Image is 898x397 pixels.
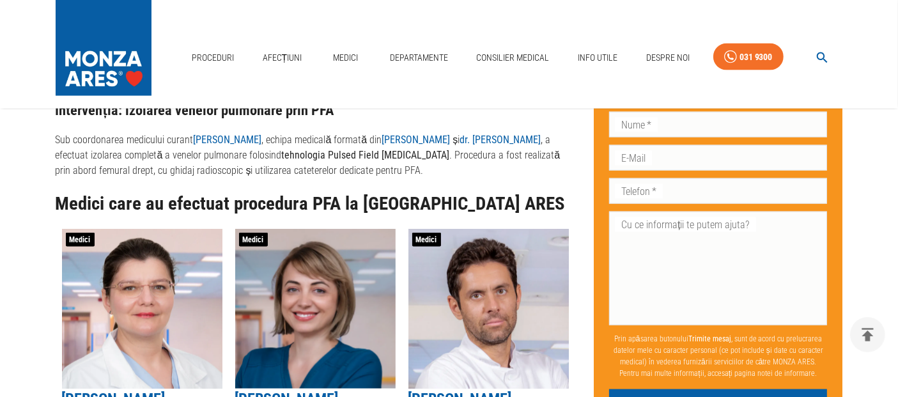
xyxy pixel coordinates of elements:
[382,134,453,146] a: [PERSON_NAME]
[412,233,441,247] span: Medici
[460,134,470,146] strong: dr.
[194,134,262,146] a: [PERSON_NAME]
[460,134,541,146] a: dr. [PERSON_NAME]
[258,45,307,71] a: Afecțiuni
[281,149,449,161] strong: tehnologia Pulsed Field [MEDICAL_DATA]
[609,327,827,384] p: Prin apăsarea butonului , sunt de acord cu prelucrarea datelor mele cu caracter personal (ce pot ...
[471,45,554,71] a: Consilier Medical
[56,132,574,178] p: Sub coordonarea medicului curant , echipa medicală formată din și , a efectuat izolarea completă ...
[66,233,95,247] span: Medici
[382,134,450,146] strong: [PERSON_NAME]
[739,49,773,65] div: 031 9300
[573,45,623,71] a: Info Utile
[239,233,268,247] span: Medici
[641,45,695,71] a: Despre Noi
[385,45,453,71] a: Departamente
[56,194,574,214] h2: Medici care au efectuat procedura PFA la [GEOGRAPHIC_DATA] ARES
[688,334,731,343] b: Trimite mesaj
[325,45,366,71] a: Medici
[472,134,541,146] strong: [PERSON_NAME]
[850,317,885,352] button: delete
[713,43,784,71] a: 031 9300
[187,45,239,71] a: Proceduri
[56,102,574,118] h3: Intervenția: izolarea venelor pulmonare prin PFA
